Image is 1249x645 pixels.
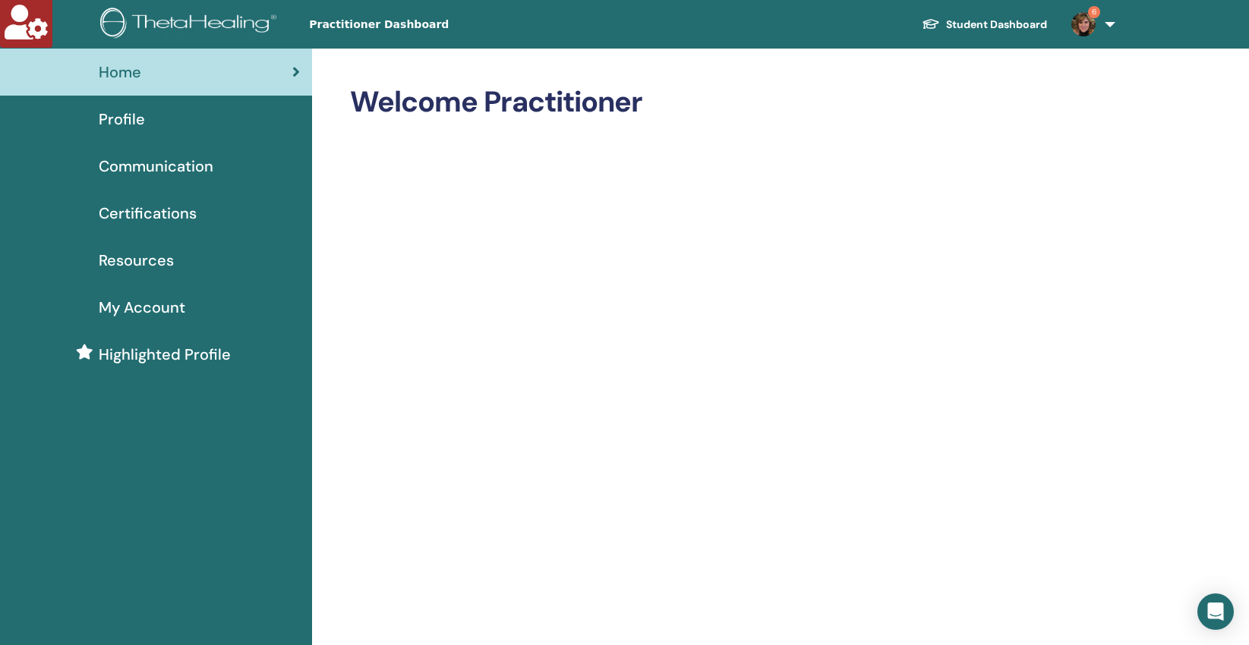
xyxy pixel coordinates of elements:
span: 6 [1088,6,1100,18]
h2: Welcome Practitioner [350,85,1112,120]
span: Communication [99,155,213,178]
div: Open Intercom Messenger [1197,593,1234,630]
span: Profile [99,108,145,131]
span: Certifications [99,202,197,225]
span: Home [99,61,141,83]
span: My Account [99,296,185,319]
img: graduation-cap-white.svg [922,17,940,30]
span: Practitioner Dashboard [309,17,537,33]
img: default.jpg [1071,12,1096,36]
img: logo.png [100,8,282,42]
span: Resources [99,249,174,272]
span: Highlighted Profile [99,343,231,366]
a: Student Dashboard [910,11,1059,39]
